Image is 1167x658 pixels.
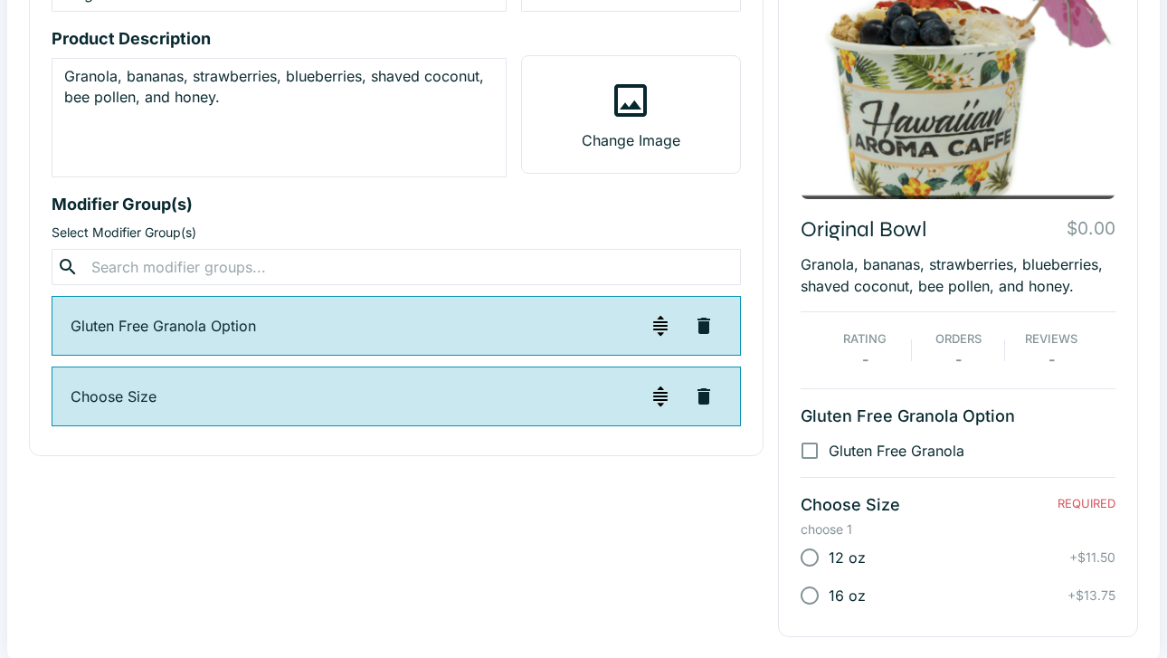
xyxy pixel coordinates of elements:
p: Choose Size [801,492,1058,517]
p: - [955,348,962,370]
p: REQUIRED [1058,495,1115,513]
p: Reviews [1025,330,1077,348]
p: $0.00 [1067,215,1115,242]
span: 16 oz [829,585,866,606]
img: drag-handle-dark.svg [650,386,671,407]
p: + $13.75 [1067,586,1115,605]
p: Original Bowl [801,214,927,246]
p: Product Description [52,26,507,51]
textarea: product-description-input [64,66,494,170]
p: Modifier Group(s) [52,192,741,216]
img: drag-handle-dark.svg [650,315,671,337]
input: Search modifier groups... [86,254,706,280]
p: Granola, bananas, strawberries, blueberries, shaved coconut, bee pollen, and honey. [801,253,1115,297]
p: - [1048,348,1055,370]
p: Orders [935,330,982,348]
span: Gluten Free Granola [829,440,964,462]
span: 12 oz [829,547,866,568]
p: Gluten Free Granola Option [71,315,642,337]
p: Rating [843,330,887,348]
p: choose 1 [801,520,1115,539]
p: Change Image [582,129,680,151]
p: + $11.50 [1069,548,1115,567]
p: - [862,348,868,370]
p: Select Modifier Group(s) [52,224,741,242]
p: Gluten Free Granola Option [801,404,1115,428]
p: Choose Size [71,386,642,407]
